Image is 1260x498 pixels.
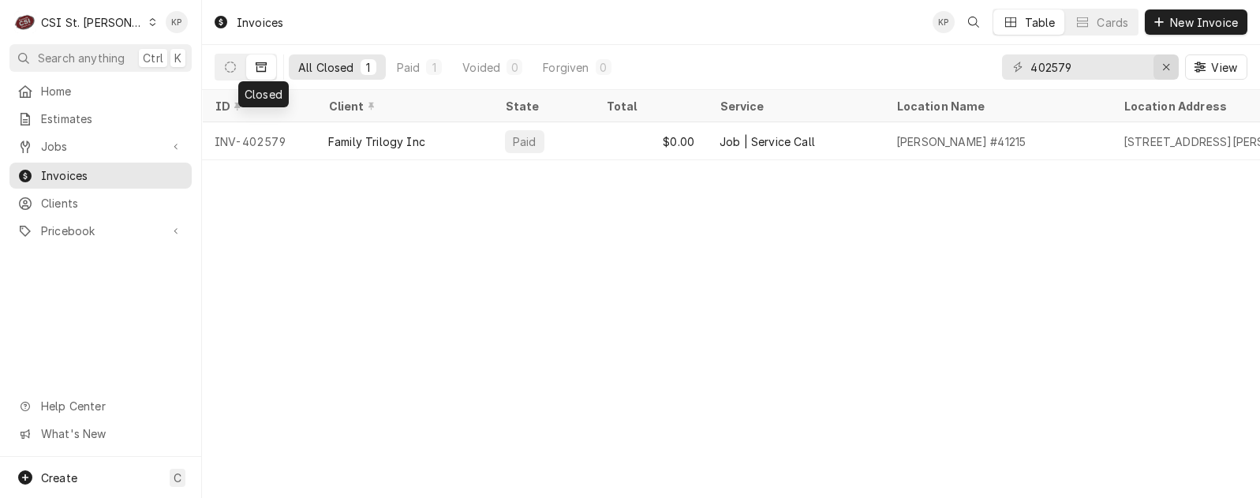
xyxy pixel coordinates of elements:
[9,163,192,189] a: Invoices
[511,133,538,150] div: Paid
[1167,14,1241,31] span: New Invoice
[1208,59,1240,76] span: View
[41,398,182,414] span: Help Center
[166,11,188,33] div: Kym Parson's Avatar
[896,98,1095,114] div: Location Name
[174,470,181,486] span: C
[9,106,192,132] a: Estimates
[9,133,192,159] a: Go to Jobs
[1097,14,1128,31] div: Cards
[298,59,354,76] div: All Closed
[593,122,707,160] div: $0.00
[397,59,421,76] div: Paid
[543,59,589,76] div: Forgiven
[238,81,289,107] div: Closed
[41,138,160,155] span: Jobs
[1025,14,1056,31] div: Table
[9,190,192,216] a: Clients
[41,14,144,31] div: CSI St. [PERSON_NAME]
[1145,9,1247,35] button: New Invoice
[606,98,691,114] div: Total
[41,195,184,212] span: Clients
[41,110,184,127] span: Estimates
[720,98,868,114] div: Service
[1030,54,1149,80] input: Keyword search
[9,393,192,419] a: Go to Help Center
[720,133,815,150] div: Job | Service Call
[215,98,300,114] div: ID
[41,223,160,239] span: Pricebook
[174,50,181,66] span: K
[328,133,425,150] div: Family Trilogy Inc
[14,11,36,33] div: C
[599,59,608,76] div: 0
[9,44,192,72] button: Search anythingCtrlK
[429,59,439,76] div: 1
[9,218,192,244] a: Go to Pricebook
[896,133,1026,150] div: [PERSON_NAME] #41215
[9,421,192,447] a: Go to What's New
[202,122,316,160] div: INV-402579
[143,50,163,66] span: Ctrl
[505,98,581,114] div: State
[14,11,36,33] div: CSI St. Louis's Avatar
[41,425,182,442] span: What's New
[364,59,373,76] div: 1
[166,11,188,33] div: KP
[328,98,477,114] div: Client
[41,83,184,99] span: Home
[1185,54,1247,80] button: View
[9,78,192,104] a: Home
[462,59,500,76] div: Voided
[933,11,955,33] div: Kym Parson's Avatar
[510,59,519,76] div: 0
[41,471,77,485] span: Create
[41,167,184,184] span: Invoices
[961,9,986,35] button: Open search
[933,11,955,33] div: KP
[1153,54,1179,80] button: Erase input
[38,50,125,66] span: Search anything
